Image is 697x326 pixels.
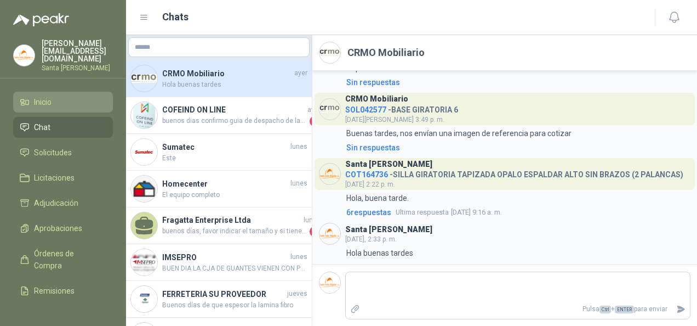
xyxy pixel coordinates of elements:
p: Santa [PERSON_NAME] [42,65,113,71]
h4: CRMO Mobiliario [162,68,292,80]
h4: FERRETERIA SU PROVEEDOR [162,288,285,300]
span: Este [162,153,307,164]
img: Company Logo [319,99,340,120]
span: Órdenes de Compra [34,248,102,272]
p: [PERSON_NAME] [EMAIL_ADDRESS][DOMAIN_NAME] [42,40,113,63]
a: 6respuestasUltima respuesta[DATE] 9:16 a. m. [344,206,690,218]
h4: IMSEPRO [162,251,288,263]
span: 2 [310,226,321,237]
img: Company Logo [14,45,35,66]
p: Hola, buena tarde. [346,192,409,204]
p: Buenas tardes, nos envían una imagen de referencia para cotizar [346,127,572,139]
a: Adjudicación [13,193,113,213]
img: Logo peakr [13,13,69,26]
span: SOL042577 [345,105,386,114]
a: Órdenes de Compra [13,243,113,276]
span: 1 [310,116,321,127]
span: ayer [294,68,307,78]
div: Sin respuestas [346,76,400,88]
span: Solicitudes [34,147,72,159]
h4: - BASE GIRATORIA 6 [345,103,458,113]
img: Company Logo [131,176,157,202]
span: Ctrl [599,306,611,313]
span: buenos días, favor indicar el tamaño y si tiene algún troquel. [162,226,307,237]
p: Pulsa + para enviar [364,300,672,319]
button: Enviar [672,300,690,319]
h4: Fragatta Enterprise Ltda [162,214,301,226]
a: Company LogoCOFEIND ON LINEayerbuenos dias confirmo guia de despacho de las ordenes pendientes1 [126,97,312,134]
a: Chat [13,117,113,138]
h3: Santa [PERSON_NAME] [345,161,432,167]
img: Company Logo [319,223,340,244]
a: Sin respuestas [344,142,690,154]
img: Company Logo [319,272,340,293]
h4: - SILLA GIRATORIA TAPIZADA OPALO ESPALDAR ALTO SIN BRAZOS (2 PALANCAS) [345,167,683,178]
span: Remisiones [34,285,75,297]
span: Aprobaciones [34,222,82,234]
span: Ultima respuesta [396,207,449,218]
a: Company LogoSumateclunesEste [126,134,312,171]
h4: COFEIND ON LINE [162,104,305,116]
span: buenos dias confirmo guia de despacho de las ordenes pendientes [162,116,307,127]
a: Inicio [13,92,113,113]
span: lunes [290,142,307,152]
span: 6 respuesta s [346,206,391,218]
span: Adjudicación [34,197,78,209]
a: Company LogoFERRETERIA SU PROVEEDORjuevesBuenos días de que espesor la lamina fibro [126,281,312,318]
img: Company Logo [319,164,340,184]
h1: Chats [162,9,188,25]
img: Company Logo [131,102,157,128]
span: Chat [34,121,50,133]
img: Company Logo [131,249,157,276]
a: Aprobaciones [13,218,113,239]
span: lunes [304,215,321,226]
span: jueves [287,289,307,299]
a: Remisiones [13,280,113,301]
img: Company Logo [131,286,157,312]
span: ayer [307,105,321,115]
span: [DATE] 9:16 a. m. [396,207,502,218]
p: Hola buenas tardes [346,247,413,259]
a: Licitaciones [13,167,113,188]
a: Solicitudes [13,142,113,163]
span: [DATE], 2:33 p. m. [345,235,397,243]
a: Company LogoCRMO MobiliarioayerHola buenas tardes [126,60,312,97]
span: [DATE] 2:22 p. m. [345,181,395,188]
h3: Santa [PERSON_NAME] [345,227,432,233]
span: Inicio [34,96,52,108]
img: Company Logo [319,42,340,63]
img: Company Logo [131,65,157,92]
a: Fragatta Enterprise Ltdalunesbuenos días, favor indicar el tamaño y si tiene algún troquel.2 [126,207,312,244]
h2: CRMO Mobiliario [347,45,425,60]
h4: Homecenter [162,178,288,190]
span: Licitaciones [34,172,75,184]
a: Sin respuestas [344,76,690,88]
img: Company Logo [131,139,157,165]
span: Buenos días de que espesor la lamina fibro [162,300,307,311]
span: lunes [290,178,307,189]
h4: Sumatec [162,141,288,153]
div: Sin respuestas [346,142,400,154]
span: ENTER [615,306,634,313]
h3: CRMO Mobiliario [345,96,408,102]
a: Company LogoIMSEPROlunesBUEN DIA LA CJA DE GUANTES VIENEN CON POLVO O SIN POLVO , MUCHAS GRACIAS [126,244,312,281]
a: Company LogoHomecenterlunesEl equipo completo [126,171,312,207]
span: Hola buenas tardes [162,80,307,90]
span: COT164736 [345,170,388,179]
span: El equipo completo [162,190,307,200]
label: Adjuntar archivos [346,300,364,319]
span: lunes [290,252,307,262]
span: BUEN DIA LA CJA DE GUANTES VIENEN CON POLVO O SIN POLVO , MUCHAS GRACIAS [162,263,307,274]
span: [DATE][PERSON_NAME] 3:49 p. m. [345,116,444,123]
